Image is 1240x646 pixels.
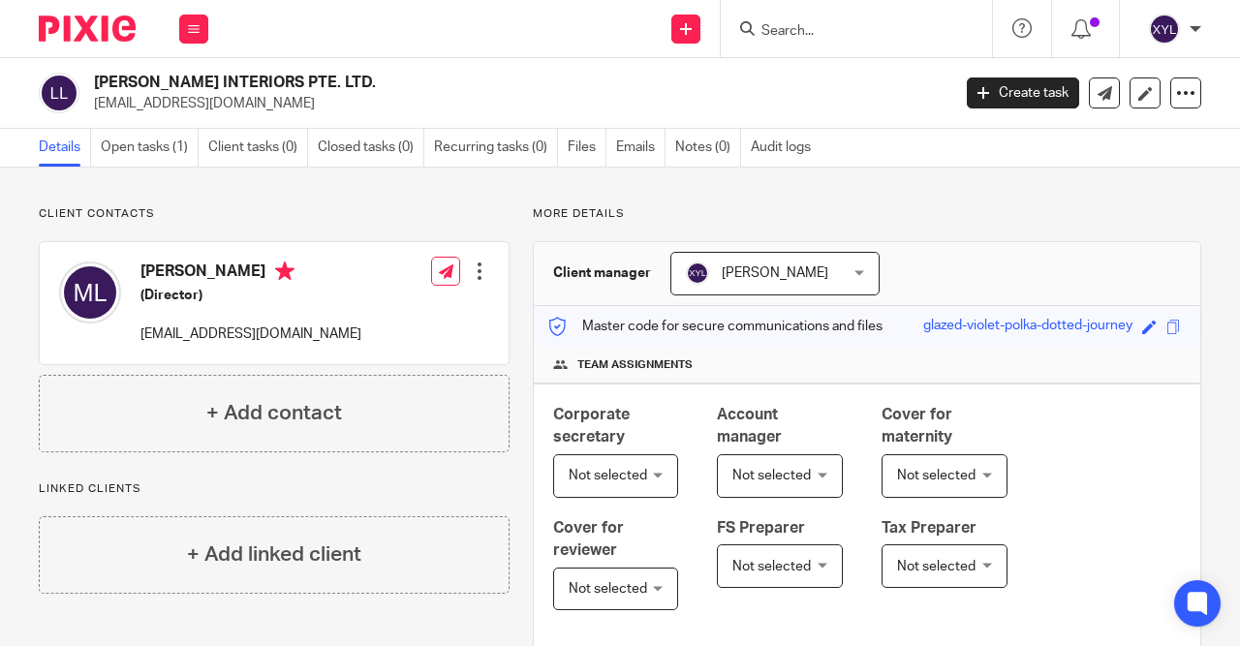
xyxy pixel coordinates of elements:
span: Cover for maternity [882,407,952,445]
span: Not selected [569,469,647,482]
span: Corporate secretary [553,407,630,445]
span: FS Preparer [717,520,805,536]
span: Not selected [732,560,811,573]
p: [EMAIL_ADDRESS][DOMAIN_NAME] [140,324,361,344]
h4: [PERSON_NAME] [140,261,361,286]
p: More details [533,206,1201,222]
a: Create task [967,77,1079,108]
a: Notes (0) [675,129,741,167]
img: svg%3E [686,261,709,285]
span: Tax Preparer [882,520,976,536]
h5: (Director) [140,286,361,305]
input: Search [759,23,934,41]
a: Client tasks (0) [208,129,308,167]
span: Not selected [897,560,976,573]
a: Closed tasks (0) [318,129,424,167]
a: Files [568,129,606,167]
a: Open tasks (1) [101,129,199,167]
img: Pixie [39,15,136,42]
div: glazed-violet-polka-dotted-journey [923,316,1132,338]
img: svg%3E [59,261,121,323]
i: Primary [275,261,294,281]
img: svg%3E [1149,14,1180,45]
p: Client contacts [39,206,510,222]
span: Cover for reviewer [553,520,624,558]
span: Account manager [717,407,782,445]
p: Linked clients [39,481,510,497]
p: Master code for secure communications and files [548,317,883,336]
a: Audit logs [751,129,821,167]
img: svg%3E [39,73,79,113]
h2: [PERSON_NAME] INTERIORS PTE. LTD. [94,73,769,93]
span: Not selected [897,469,976,482]
a: Emails [616,129,666,167]
a: Details [39,129,91,167]
span: Not selected [732,469,811,482]
h3: Client manager [553,263,651,283]
a: Recurring tasks (0) [434,129,558,167]
h4: + Add linked client [187,539,361,569]
span: [PERSON_NAME] [722,266,828,280]
h4: + Add contact [206,398,342,428]
span: Not selected [569,582,647,596]
p: [EMAIL_ADDRESS][DOMAIN_NAME] [94,94,938,113]
span: Team assignments [577,357,693,373]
